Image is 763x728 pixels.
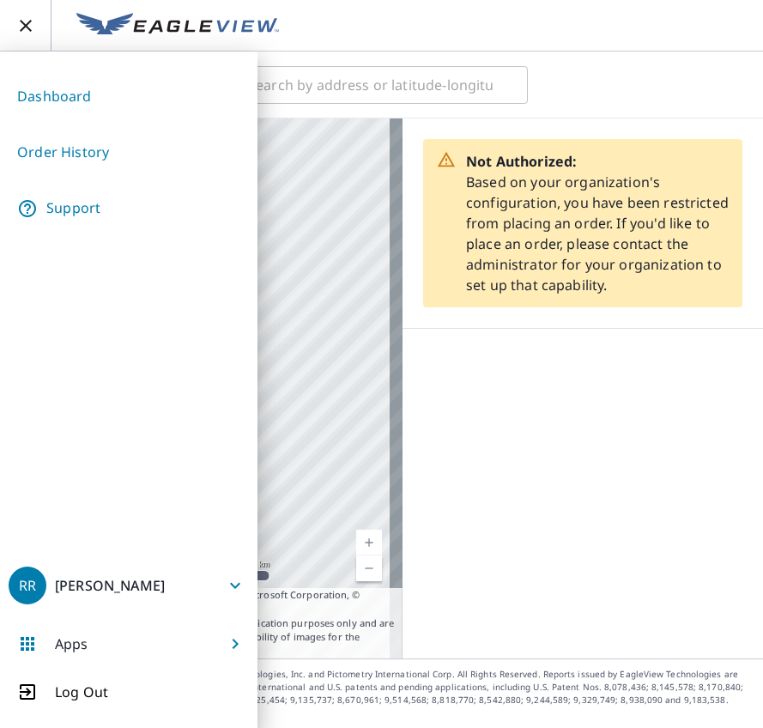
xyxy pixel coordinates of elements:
[9,76,249,118] a: Dashboard
[55,682,108,702] p: Log Out
[466,151,729,295] p: Based on your organization's configuration, you have been restricted from placing an order. If yo...
[248,61,493,109] input: Search by address or latitude-longitude
[9,623,249,664] button: Apps
[9,567,46,604] div: RR
[356,555,382,581] a: Current Level 5, Zoom Out
[9,187,249,230] a: Support
[9,131,249,173] a: Order History
[9,565,249,606] button: RR[PERSON_NAME]
[466,152,577,171] strong: Not Authorized:
[76,13,279,39] img: EV Logo
[356,530,382,555] a: Current Level 5, Zoom In
[9,682,249,702] button: Log Out
[148,668,754,719] p: © 2025 Eagle View Technologies, Inc. and Pictometry International Corp. All Rights Reserved. Repo...
[55,576,165,595] p: [PERSON_NAME]
[55,634,88,654] p: Apps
